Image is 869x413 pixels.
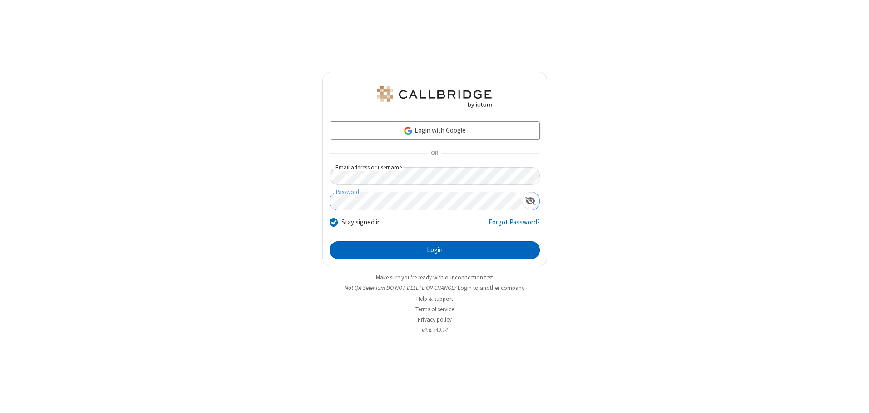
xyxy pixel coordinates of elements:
button: Login [330,241,540,259]
a: Help & support [416,295,453,303]
a: Make sure you're ready with our connection test [376,274,493,281]
img: google-icon.png [403,126,413,136]
label: Stay signed in [341,217,381,228]
input: Password [330,192,522,210]
a: Login with Google [330,121,540,139]
button: Login to another company [458,284,524,292]
a: Terms of service [415,305,454,313]
input: Email address or username [330,167,540,185]
a: Privacy policy [418,316,452,323]
li: v2.6.349.14 [322,326,547,334]
div: Show password [522,192,539,209]
span: OR [427,147,442,160]
img: QA Selenium DO NOT DELETE OR CHANGE [375,86,494,108]
a: Forgot Password? [489,217,540,234]
li: Not QA Selenium DO NOT DELETE OR CHANGE? [322,284,547,292]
